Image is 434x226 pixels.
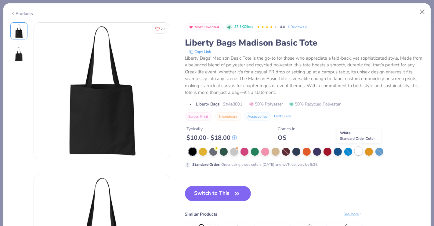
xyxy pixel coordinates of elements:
[215,112,241,121] button: Embroidery
[34,23,170,159] img: Front
[187,126,237,132] div: Typically
[257,22,277,32] div: 4.0 Stars
[337,129,381,143] div: White
[185,55,424,96] div: Liberty Bags' Madison Basic Tote is the go-to for those who appreciate a laid-back, yet sophistic...
[289,101,341,107] span: 50% Recycled Polyester
[244,112,271,121] button: Accessories
[185,186,251,201] button: Switch to This
[185,112,212,121] button: Screen Print
[12,24,26,38] img: Front
[223,101,243,107] span: Style 8801
[193,162,221,167] strong: Standard Order :
[185,102,193,107] img: brand logo
[152,24,167,33] button: Like
[189,25,193,30] img: Most Favorited sort
[185,211,218,217] div: Similar Products
[340,136,375,141] span: Standard Order Color
[234,24,253,30] span: 87.3K Clicks
[280,24,285,29] span: 4.0
[187,134,237,142] div: $ 10.00 - $ 18.00
[344,211,363,217] div: See More
[185,37,424,49] div: Liberty Bags Madison Basic Tote
[161,28,165,31] span: 20
[278,126,296,132] div: Comes In
[288,24,309,30] a: 1 Reviews
[196,101,220,107] span: Liberty Bags
[249,101,283,107] span: 50% Polyester
[417,6,428,18] button: Close
[193,162,319,167] div: Order using these colors [DATE] and we’ll delivery by 8/25.
[187,49,213,55] button: copy to clipboard
[195,25,219,29] span: Most Favorited
[10,10,33,17] div: Products
[278,134,296,142] div: OS
[186,23,222,31] button: Badge Button
[12,47,26,61] img: Back
[274,114,291,119] div: Print Guide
